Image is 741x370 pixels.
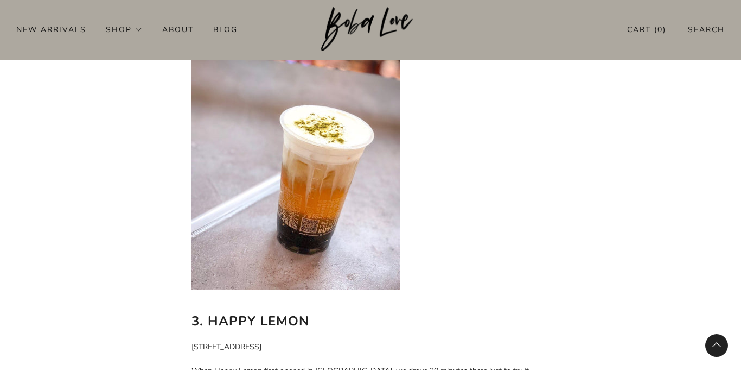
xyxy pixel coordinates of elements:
a: About [162,21,194,38]
a: Cart [627,21,666,39]
p: [STREET_ADDRESS] [191,339,550,355]
b: 3. Happy Lemon [191,312,309,330]
back-to-top-button: Back to top [705,334,728,357]
items-count: 0 [657,24,663,35]
img: Happy Lemon [191,29,400,290]
a: Shop [106,21,143,38]
img: Boba Love [321,7,420,52]
a: Blog [213,21,238,38]
a: Search [688,21,725,39]
a: New Arrivals [16,21,86,38]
